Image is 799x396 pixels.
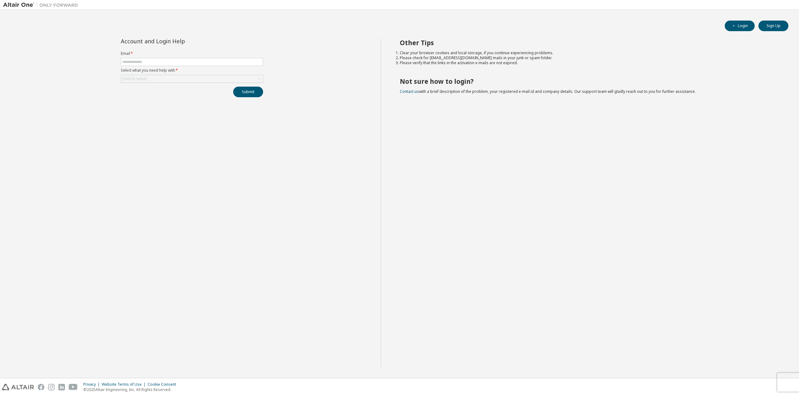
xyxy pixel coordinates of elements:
img: linkedin.svg [58,384,65,390]
img: altair_logo.svg [2,384,34,390]
span: with a brief description of the problem, your registered e-mail id and company details. Our suppo... [400,89,696,94]
div: Website Terms of Use [102,382,148,387]
li: Please verify that the links in the activation e-mails are not expired. [400,60,777,65]
img: instagram.svg [48,384,55,390]
img: youtube.svg [69,384,78,390]
label: Email [121,51,263,56]
h2: Not sure how to login? [400,77,777,85]
img: npw-badge-icon-locked.svg [252,60,257,65]
button: Submit [233,87,263,97]
img: Altair One [3,2,81,8]
div: Cookie Consent [148,382,180,387]
li: Clear your browser cookies and local storage, if you continue experiencing problems. [400,50,777,55]
button: Login [725,21,755,31]
label: Select what you need help with [121,68,263,73]
p: © 2025 Altair Engineering, Inc. All Rights Reserved. [83,387,180,392]
li: Please check for [EMAIL_ADDRESS][DOMAIN_NAME] mails in your junk or spam folder. [400,55,777,60]
img: facebook.svg [38,384,44,390]
h2: Other Tips [400,39,777,47]
div: Click to select [122,76,147,81]
div: Account and Login Help [121,39,235,44]
button: Sign Up [758,21,788,31]
div: Privacy [83,382,102,387]
div: Click to select [121,75,263,83]
a: Contact us [400,89,419,94]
